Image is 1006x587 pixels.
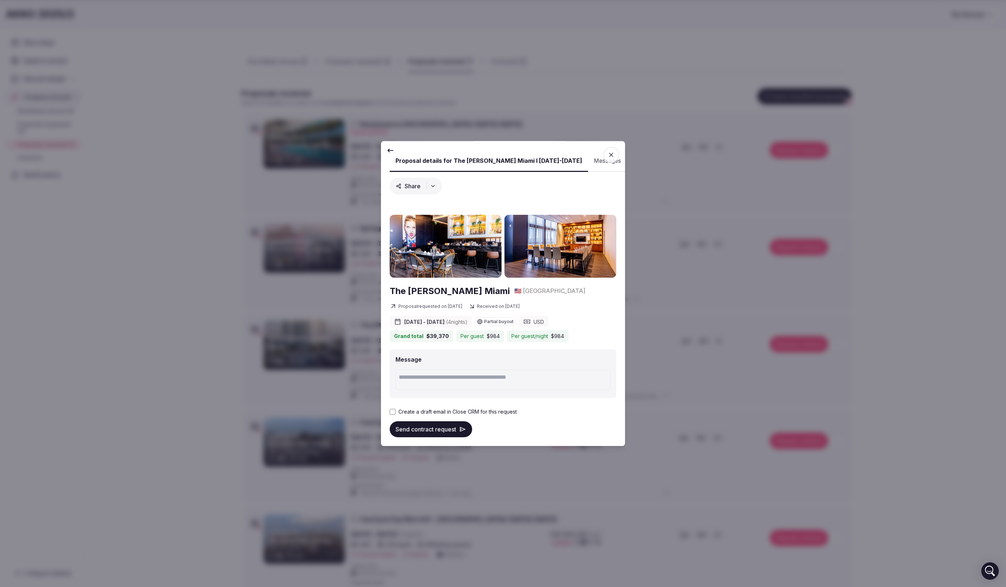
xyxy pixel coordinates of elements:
span: [GEOGRAPHIC_DATA] [523,287,585,295]
span: Proposal requested on [DATE] [390,303,462,310]
button: Share [390,178,442,194]
span: Share [396,182,421,190]
div: USD [519,316,548,328]
span: ( 4 night s ) [446,319,467,325]
span: [DATE] - [DATE] [404,318,467,326]
div: Per guest [456,331,504,342]
span: Partial buyout [484,320,514,324]
button: Send contract request [390,421,472,437]
button: 🇺🇸 [514,287,522,295]
button: Proposal details for The [PERSON_NAME] Miami I [DATE]-[DATE] [390,150,588,172]
img: Gallery photo 1 [390,215,502,278]
span: Received on [DATE] [468,303,520,310]
label: Create a draft email in Close CRM for this request [398,408,517,415]
div: Grand total [390,331,453,342]
img: Gallery photo 2 [504,215,616,278]
div: Per guest/night [507,331,568,342]
button: Messages [588,150,627,172]
span: $39,370 [426,333,449,340]
span: $984 [551,333,564,340]
label: Message [395,356,422,363]
span: $984 [487,333,500,340]
a: The [PERSON_NAME] Miami [390,285,510,297]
